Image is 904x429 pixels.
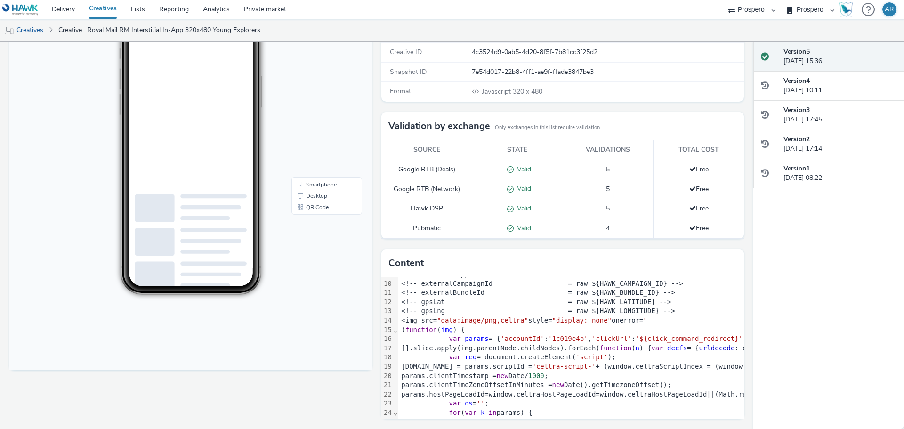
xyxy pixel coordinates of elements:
div: 15 [381,325,393,335]
div: 12 [381,298,393,307]
span: var [449,335,460,342]
span: var [651,344,663,352]
span: 'accountId' [500,335,544,342]
span: new [552,381,564,389]
span: 'clickUrl' [592,335,631,342]
span: var [465,409,476,416]
strong: Version 4 [783,76,810,85]
div: 7e54d017-22b8-4ff1-ae9f-ffade3847be3 [472,67,743,77]
span: QR Code [297,220,319,226]
td: Pubmatic [381,219,472,239]
div: 25 [381,418,393,427]
div: 18 [381,353,393,362]
div: 21 [381,380,393,390]
small: Only exchanges in this list require validation [495,124,600,131]
td: Hawk DSP [381,199,472,219]
span: Fold line [393,326,398,333]
h3: Validation by exchange [388,119,490,133]
span: decfs [667,344,687,352]
span: Snapshot ID [390,67,427,76]
span: Valid [514,184,531,193]
span: Free [689,185,709,194]
span: 5 [606,185,610,194]
span: 4 [606,224,610,233]
strong: Version 3 [783,105,810,114]
li: QR Code [284,218,351,229]
div: 14 [381,316,393,325]
td: Google RTB (Deals) [381,160,472,179]
th: State [472,140,563,160]
th: Validations [563,140,654,160]
span: 'script' [576,353,607,361]
div: 19 [381,362,393,372]
div: 24 [381,408,393,418]
li: Desktop [284,206,351,218]
span: Valid [514,204,531,213]
div: 16 [381,334,393,344]
strong: Version 2 [783,135,810,144]
span: qs [465,399,473,407]
span: params [465,335,489,342]
li: Smartphone [284,195,351,206]
th: Source [381,140,472,160]
span: Fold line [393,409,398,416]
div: 10 [381,279,393,289]
span: for [449,409,460,416]
span: 'celtra-script-' [532,363,596,370]
strong: Version 5 [783,47,810,56]
span: function [600,344,631,352]
div: [DATE] 15:36 [783,47,896,66]
div: 13 [381,307,393,316]
div: 17 [381,344,393,353]
span: " [643,316,647,324]
a: Hawk Academy [839,2,857,17]
h3: Content [388,256,424,270]
span: Free [689,224,709,233]
span: Format [390,87,411,96]
div: [DATE] 17:14 [783,135,896,154]
span: '=' [548,418,560,426]
span: '' [476,399,484,407]
span: img [441,326,453,333]
img: mobile [5,26,14,35]
div: 22 [381,390,393,399]
span: 5 [606,204,610,213]
span: Free [689,165,709,174]
span: Valid [514,224,531,233]
img: Hawk Academy [839,2,853,17]
span: 1000 [528,372,544,380]
div: [DATE] 17:45 [783,105,896,125]
span: var [449,353,460,361]
div: AR [885,2,894,16]
span: "display: none" [552,316,612,324]
span: req [465,353,476,361]
div: 11 [381,288,393,298]
a: Creative : Royal Mail RM Interstitial In-App 320x480 Young Explorers [54,19,265,41]
th: Total cost [654,140,744,160]
span: new [497,372,508,380]
span: Desktop [297,209,318,215]
span: "data:image/png,celtra" [437,316,528,324]
span: '&amp;' [421,418,449,426]
div: 20 [381,372,393,381]
div: 23 [381,399,393,408]
span: Smartphone [297,198,327,203]
div: 4c3524d9-0ab5-4d20-8f5f-7b81cc3f25d2 [472,48,743,57]
img: undefined Logo [2,4,39,16]
div: [DATE] 10:11 [783,76,896,96]
td: Google RTB (Network) [381,179,472,199]
span: n [636,344,639,352]
span: '1c019e4b' [548,335,588,342]
span: function [405,326,437,333]
span: Free [689,204,709,213]
span: Creative ID [390,48,422,57]
strong: Version 1 [783,164,810,173]
span: 17:25 [129,36,140,41]
span: k [481,409,484,416]
div: [DATE] 08:22 [783,164,896,183]
span: 5 [606,165,610,174]
span: var [449,399,460,407]
span: urldecode [699,344,735,352]
span: 320 x 480 [481,87,542,96]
